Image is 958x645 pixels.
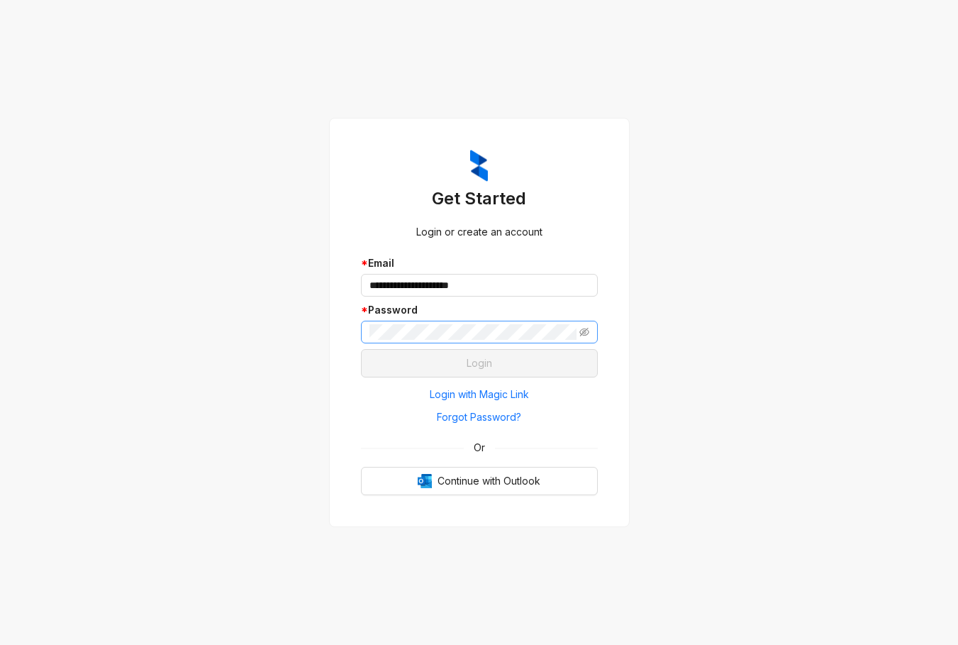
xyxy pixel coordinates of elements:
[418,474,432,488] img: Outlook
[361,187,598,210] h3: Get Started
[579,327,589,337] span: eye-invisible
[361,302,598,318] div: Password
[438,473,540,489] span: Continue with Outlook
[361,467,598,495] button: OutlookContinue with Outlook
[361,224,598,240] div: Login or create an account
[464,440,495,456] span: Or
[361,255,598,271] div: Email
[361,349,598,377] button: Login
[437,409,521,425] span: Forgot Password?
[361,383,598,406] button: Login with Magic Link
[430,387,529,402] span: Login with Magic Link
[470,150,488,182] img: ZumaIcon
[361,406,598,429] button: Forgot Password?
